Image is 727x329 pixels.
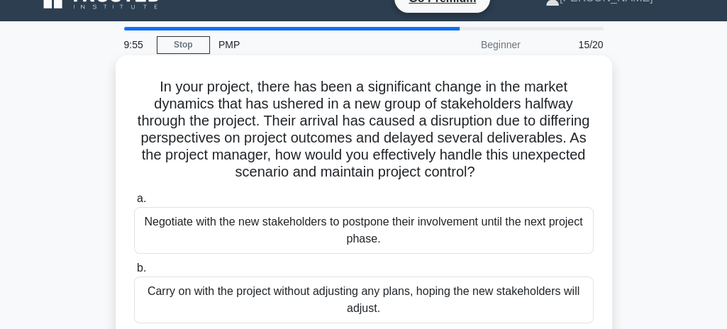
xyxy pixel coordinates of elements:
[210,30,405,59] div: PMP
[134,207,594,254] div: Negotiate with the new stakeholders to postpone their involvement until the next project phase.
[134,277,594,323] div: Carry on with the project without adjusting any plans, hoping the new stakeholders will adjust.
[137,192,146,204] span: a.
[405,30,529,59] div: Beginner
[133,78,595,182] h5: In your project, there has been a significant change in the market dynamics that has ushered in a...
[116,30,157,59] div: 9:55
[137,262,146,274] span: b.
[529,30,612,59] div: 15/20
[157,36,210,54] a: Stop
